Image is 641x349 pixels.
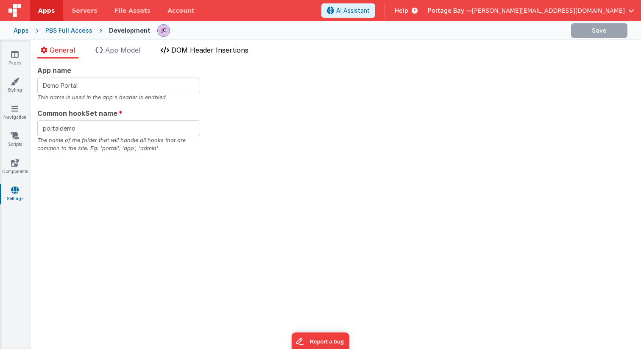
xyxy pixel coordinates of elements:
[158,25,170,36] img: 5d1ca2343d4fbe88511ed98663e9c5d3
[37,108,117,118] span: Common hookSet name
[37,65,71,75] span: App name
[37,136,200,152] div: The name of the folder that will handle all hooks that are common to the site. Eg: 'portal', 'app...
[50,46,75,54] span: General
[37,93,200,101] div: This name is used in the app's header is enabled
[395,6,408,15] span: Help
[109,26,150,35] div: Development
[321,3,375,18] button: AI Assistant
[105,46,140,54] span: App Model
[38,6,55,15] span: Apps
[45,26,92,35] div: PBS Full Access
[336,6,370,15] span: AI Assistant
[428,6,634,15] button: Portage Bay — [PERSON_NAME][EMAIL_ADDRESS][DOMAIN_NAME]
[171,46,248,54] span: DOM Header Insertions
[114,6,151,15] span: File Assets
[571,23,627,38] button: Save
[472,6,625,15] span: [PERSON_NAME][EMAIL_ADDRESS][DOMAIN_NAME]
[428,6,472,15] span: Portage Bay —
[72,6,97,15] span: Servers
[14,26,29,35] div: Apps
